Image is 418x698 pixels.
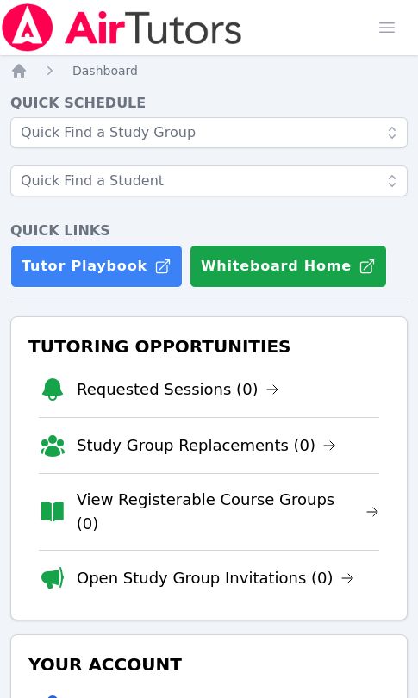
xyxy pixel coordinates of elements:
nav: Breadcrumb [10,62,408,79]
a: View Registerable Course Groups (0) [77,488,379,536]
h4: Quick Schedule [10,93,408,114]
input: Quick Find a Study Group [10,117,408,148]
a: Dashboard [72,62,138,79]
h3: Tutoring Opportunities [25,331,393,362]
a: Requested Sessions (0) [77,377,279,402]
a: Study Group Replacements (0) [77,433,336,458]
a: Tutor Playbook [10,245,183,288]
a: Open Study Group Invitations (0) [77,566,354,590]
button: Whiteboard Home [190,245,387,288]
h3: Your Account [25,649,393,680]
h4: Quick Links [10,221,408,241]
span: Dashboard [72,64,138,78]
input: Quick Find a Student [10,165,408,196]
